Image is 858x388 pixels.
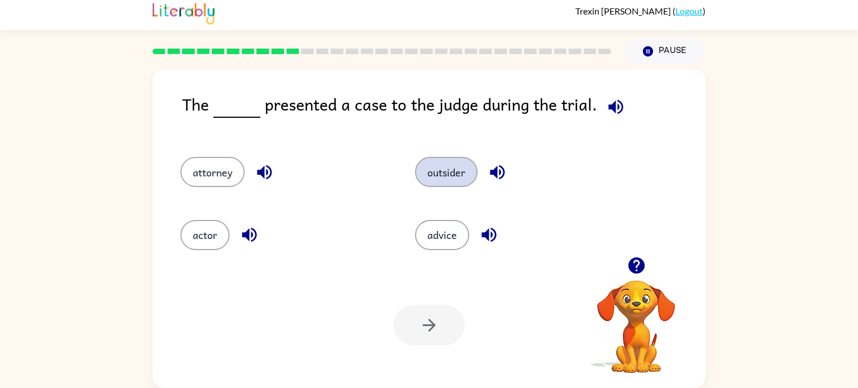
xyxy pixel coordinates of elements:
[675,6,703,16] a: Logout
[625,39,706,64] button: Pause
[180,157,245,187] button: attorney
[182,92,706,135] div: The presented a case to the judge during the trial.
[415,220,469,250] button: advice
[575,6,673,16] span: Trexin [PERSON_NAME]
[180,220,230,250] button: actor
[575,6,706,16] div: ( )
[415,157,478,187] button: outsider
[580,263,692,375] video: Your browser must support playing .mp4 files to use Literably. Please try using another browser.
